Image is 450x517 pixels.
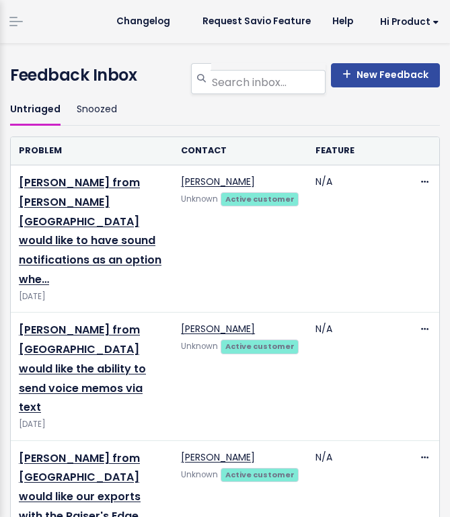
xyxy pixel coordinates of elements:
[192,11,322,32] a: Request Savio Feature
[116,17,170,26] span: Changelog
[331,63,440,87] a: New Feedback
[364,11,450,32] a: Hi Product
[19,417,165,432] span: [DATE]
[380,17,439,27] span: Hi Product
[221,467,299,481] a: Active customer
[19,175,161,287] a: [PERSON_NAME] from [PERSON_NAME][GEOGRAPHIC_DATA] would like to have sound notifications as an op...
[307,165,410,313] td: N/A
[225,469,295,480] strong: Active customer
[181,469,218,480] span: Unknown
[181,175,255,188] a: [PERSON_NAME]
[181,341,218,352] span: Unknown
[225,341,295,352] strong: Active customer
[10,94,440,126] ul: Filter feature requests
[221,192,299,205] a: Active customer
[77,94,117,126] a: Snoozed
[10,94,61,126] a: Untriaged
[181,194,218,204] span: Unknown
[211,70,326,94] input: Search inbox...
[10,63,440,87] h4: Feedback Inbox
[307,313,410,440] td: N/A
[225,194,295,204] strong: Active customer
[11,137,173,165] th: Problem
[173,137,307,165] th: Contact
[322,11,364,32] a: Help
[307,137,410,165] th: Feature
[19,290,165,304] span: [DATE]
[181,450,255,464] a: [PERSON_NAME]
[19,322,146,415] a: [PERSON_NAME] from [GEOGRAPHIC_DATA] would like the ability to send voice memos via text
[181,322,255,335] a: [PERSON_NAME]
[221,339,299,352] a: Active customer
